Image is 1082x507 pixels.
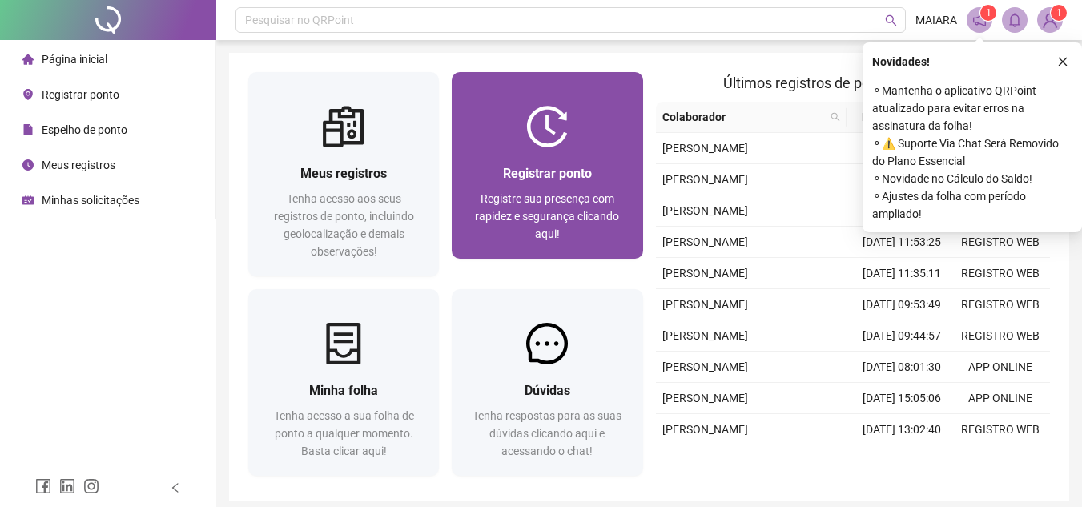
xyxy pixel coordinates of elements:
span: search [885,14,897,26]
span: Meus registros [42,159,115,171]
a: Minha folhaTenha acesso a sua folha de ponto a qualquer momento. Basta clicar aqui! [248,289,439,476]
span: [PERSON_NAME] [662,329,748,342]
span: MAIARA [915,11,957,29]
span: clock-circle [22,159,34,171]
a: Meus registrosTenha acesso aos seus registros de ponto, incluindo geolocalização e demais observa... [248,72,439,276]
span: ⚬ Mantenha o aplicativo QRPoint atualizado para evitar erros na assinatura da folha! [872,82,1072,135]
span: Minha folha [309,383,378,398]
td: [DATE] 08:01:30 [853,352,951,383]
span: close [1057,56,1068,67]
td: [DATE] 12:53:34 [853,445,951,477]
span: Página inicial [42,53,107,66]
span: Meus registros [300,166,387,181]
a: DúvidasTenha respostas para as suas dúvidas clicando aqui e acessando o chat! [452,289,642,476]
td: APP ONLINE [951,383,1050,414]
td: [DATE] 09:53:49 [853,289,951,320]
td: REGISTRO WEB [951,289,1050,320]
span: [PERSON_NAME] [662,235,748,248]
span: 1 [986,7,991,18]
td: [DATE] 11:53:25 [853,227,951,258]
span: linkedin [59,478,75,494]
td: [DATE] 11:35:11 [853,258,951,289]
td: APP ONLINE [951,352,1050,383]
span: environment [22,89,34,100]
span: ⚬ Novidade no Cálculo do Saldo! [872,170,1072,187]
span: schedule [22,195,34,206]
td: REGISTRO WEB [951,227,1050,258]
span: Registrar ponto [42,88,119,101]
span: Data/Hora [853,108,923,126]
td: REGISTRO WEB [951,320,1050,352]
span: search [831,112,840,122]
span: Minhas solicitações [42,194,139,207]
td: [DATE] 12:53:58 [853,195,951,227]
th: Data/Hora [847,102,942,133]
span: instagram [83,478,99,494]
td: REGISTRO WEB [951,258,1050,289]
span: Tenha acesso a sua folha de ponto a qualquer momento. Basta clicar aqui! [274,409,414,457]
span: [PERSON_NAME] [662,142,748,155]
span: Últimos registros de ponto sincronizados [723,74,982,91]
sup: Atualize o seu contato no menu Meus Dados [1051,5,1067,21]
td: [DATE] 13:02:40 [853,414,951,445]
span: Registre sua presença com rapidez e segurança clicando aqui! [475,192,619,240]
td: REGISTRO WEB [951,414,1050,445]
td: [DATE] 13:03:19 [853,164,951,195]
span: 1 [1056,7,1062,18]
span: Espelho de ponto [42,123,127,136]
td: REGISTRO WEB [951,445,1050,477]
a: Registrar pontoRegistre sua presença com rapidez e segurança clicando aqui! [452,72,642,259]
span: ⚬ ⚠️ Suporte Via Chat Será Removido do Plano Essencial [872,135,1072,170]
span: [PERSON_NAME] [662,298,748,311]
span: notification [972,13,987,27]
span: left [170,482,181,493]
span: file [22,124,34,135]
span: [PERSON_NAME] [662,392,748,404]
span: ⚬ Ajustes da folha com período ampliado! [872,187,1072,223]
span: Colaborador [662,108,825,126]
span: Novidades ! [872,53,930,70]
span: [PERSON_NAME] [662,204,748,217]
td: [DATE] 15:05:06 [853,383,951,414]
img: 79011 [1038,8,1062,32]
span: search [827,105,843,129]
span: Tenha respostas para as suas dúvidas clicando aqui e acessando o chat! [473,409,621,457]
sup: 1 [980,5,996,21]
span: Registrar ponto [503,166,592,181]
span: [PERSON_NAME] [662,360,748,373]
span: Tenha acesso aos seus registros de ponto, incluindo geolocalização e demais observações! [274,192,414,258]
span: bell [1008,13,1022,27]
span: Dúvidas [525,383,570,398]
td: [DATE] 14:55:45 [853,133,951,164]
span: [PERSON_NAME] [662,267,748,280]
span: facebook [35,478,51,494]
span: home [22,54,34,65]
span: [PERSON_NAME] [662,423,748,436]
td: [DATE] 09:44:57 [853,320,951,352]
span: [PERSON_NAME] [662,173,748,186]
